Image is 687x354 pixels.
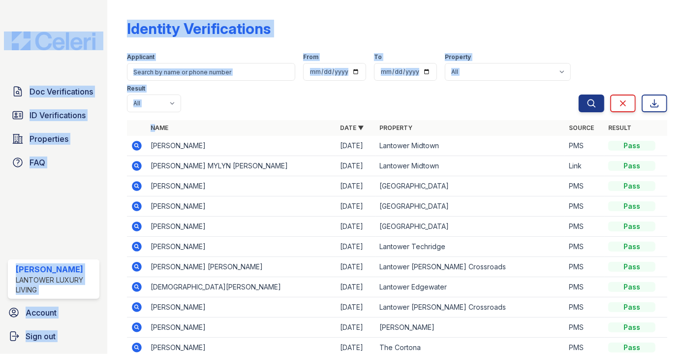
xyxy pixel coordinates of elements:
[608,343,656,353] div: Pass
[608,322,656,332] div: Pass
[375,237,565,257] td: Lantower Techridge
[608,262,656,272] div: Pass
[127,20,271,37] div: Identity Verifications
[375,257,565,277] td: Lantower [PERSON_NAME] Crossroads
[608,124,631,131] a: Result
[16,263,95,275] div: [PERSON_NAME]
[608,141,656,151] div: Pass
[375,156,565,176] td: Lantower Midtown
[127,63,295,81] input: Search by name or phone number
[375,297,565,318] td: Lantower [PERSON_NAME] Crossroads
[336,257,375,277] td: [DATE]
[147,136,336,156] td: [PERSON_NAME]
[608,242,656,252] div: Pass
[375,176,565,196] td: [GEOGRAPHIC_DATA]
[147,237,336,257] td: [PERSON_NAME]
[336,136,375,156] td: [DATE]
[147,176,336,196] td: [PERSON_NAME]
[8,105,99,125] a: ID Verifications
[336,297,375,318] td: [DATE]
[375,277,565,297] td: Lantower Edgewater
[303,53,318,61] label: From
[16,275,95,295] div: Lantower Luxury Living
[565,217,604,237] td: PMS
[375,196,565,217] td: [GEOGRAPHIC_DATA]
[147,277,336,297] td: [DEMOGRAPHIC_DATA][PERSON_NAME]
[147,318,336,338] td: [PERSON_NAME]
[336,156,375,176] td: [DATE]
[336,237,375,257] td: [DATE]
[4,326,103,346] a: Sign out
[565,237,604,257] td: PMS
[375,136,565,156] td: Lantower Midtown
[127,53,155,61] label: Applicant
[151,124,168,131] a: Name
[445,53,471,61] label: Property
[147,297,336,318] td: [PERSON_NAME]
[379,124,412,131] a: Property
[336,318,375,338] td: [DATE]
[4,32,103,50] img: CE_Logo_Blue-a8612792a0a2168367f1c8372b55b34899dd931a85d93a1a3d3e32e68fde9ad4.png
[375,318,565,338] td: [PERSON_NAME]
[147,196,336,217] td: [PERSON_NAME]
[336,196,375,217] td: [DATE]
[30,157,45,168] span: FAQ
[147,217,336,237] td: [PERSON_NAME]
[565,136,604,156] td: PMS
[375,217,565,237] td: [GEOGRAPHIC_DATA]
[608,161,656,171] div: Pass
[30,86,93,97] span: Doc Verifications
[608,222,656,231] div: Pass
[608,302,656,312] div: Pass
[8,153,99,172] a: FAQ
[565,318,604,338] td: PMS
[608,201,656,211] div: Pass
[147,257,336,277] td: [PERSON_NAME] [PERSON_NAME]
[565,257,604,277] td: PMS
[336,217,375,237] td: [DATE]
[8,129,99,149] a: Properties
[608,181,656,191] div: Pass
[569,124,594,131] a: Source
[565,277,604,297] td: PMS
[26,307,57,319] span: Account
[565,196,604,217] td: PMS
[340,124,364,131] a: Date ▼
[8,82,99,101] a: Doc Verifications
[336,277,375,297] td: [DATE]
[565,156,604,176] td: Link
[336,176,375,196] td: [DATE]
[30,109,86,121] span: ID Verifications
[374,53,382,61] label: To
[4,303,103,322] a: Account
[147,156,336,176] td: [PERSON_NAME] MYLYN [PERSON_NAME]
[26,330,56,342] span: Sign out
[127,85,145,93] label: Result
[565,176,604,196] td: PMS
[565,297,604,318] td: PMS
[30,133,68,145] span: Properties
[608,282,656,292] div: Pass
